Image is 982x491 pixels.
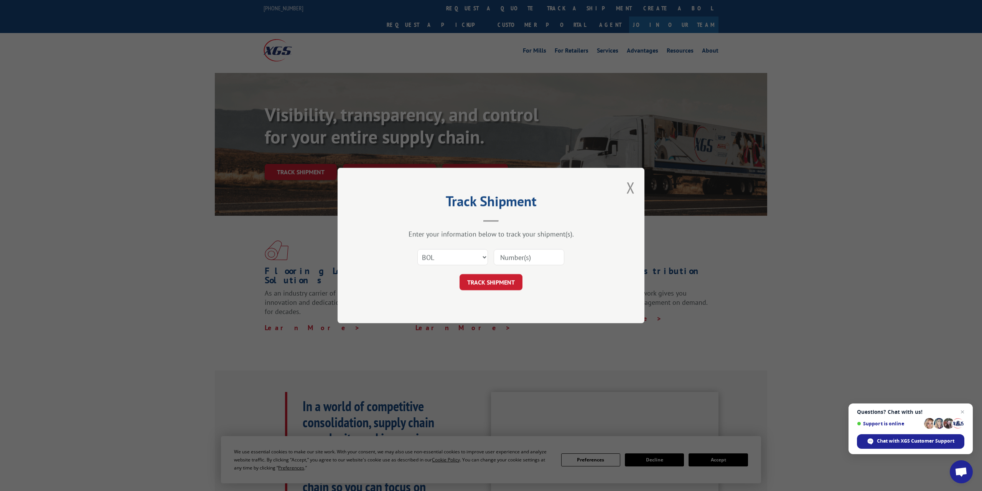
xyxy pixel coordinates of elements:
[857,421,921,427] span: Support is online
[494,249,564,265] input: Number(s)
[950,460,973,483] div: Open chat
[376,196,606,210] h2: Track Shipment
[958,407,967,417] span: Close chat
[877,438,954,445] span: Chat with XGS Customer Support
[857,434,964,449] div: Chat with XGS Customer Support
[376,230,606,238] div: Enter your information below to track your shipment(s).
[626,177,635,198] button: Close modal
[460,274,522,290] button: TRACK SHIPMENT
[857,409,964,415] span: Questions? Chat with us!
